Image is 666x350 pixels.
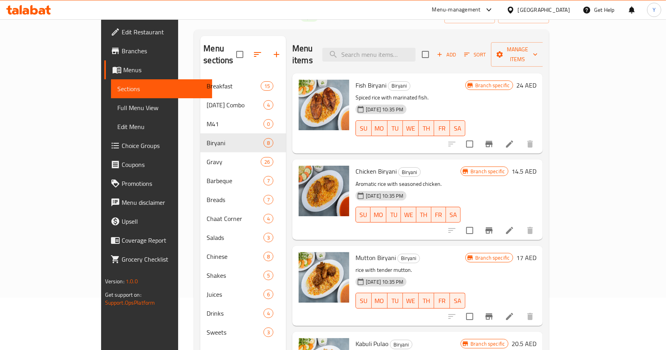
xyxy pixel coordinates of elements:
[299,166,349,216] img: Chicken Biryani
[264,101,273,109] span: 4
[422,123,431,134] span: TH
[207,119,263,129] span: M41
[374,209,383,221] span: MO
[264,177,273,185] span: 7
[105,290,141,300] span: Get support on:
[207,157,260,167] span: Gravy
[516,80,536,91] h6: 24 AED
[207,195,263,204] span: Breads
[207,138,263,148] span: Biryani
[398,254,420,263] span: Biryani
[504,11,543,21] span: export
[453,295,463,307] span: SA
[207,214,263,223] span: Chaat Corner
[390,340,412,349] span: Biryani
[203,43,236,66] h2: Menu sections
[388,120,403,136] button: TU
[200,323,286,342] div: Sweets3
[359,123,368,134] span: SU
[467,340,508,348] span: Branch specific
[200,209,286,228] div: Chaat Corner4
[516,252,536,263] h6: 17 AED
[207,81,260,91] div: Breakfast
[104,155,213,174] a: Coupons
[391,123,400,134] span: TU
[375,295,384,307] span: MO
[422,295,431,307] span: TH
[480,307,499,326] button: Branch-specific-item
[117,84,206,94] span: Sections
[437,295,447,307] span: FR
[263,138,273,148] div: items
[200,228,286,247] div: Salads3
[388,81,410,91] div: Biryani
[437,123,447,134] span: FR
[404,209,413,221] span: WE
[419,293,435,309] button: TH
[472,254,513,262] span: Branch specific
[207,252,263,261] span: Chinese
[200,285,286,304] div: Juices6
[200,190,286,209] div: Breads7
[104,193,213,212] a: Menu disclaimer
[399,168,420,177] span: Biryani
[264,196,273,204] span: 7
[363,278,406,286] span: [DATE] 10:35 PM
[436,50,457,59] span: Add
[117,122,206,131] span: Edit Menu
[480,221,499,240] button: Branch-specific-item
[263,328,273,337] div: items
[403,293,419,309] button: WE
[356,293,371,309] button: SU
[299,252,349,303] img: Mutton Biryani
[356,179,461,189] p: Aromatic rice with seasoned chicken.
[200,133,286,152] div: Biryani8
[264,120,273,128] span: 0
[104,250,213,269] a: Grocery Checklist
[111,117,213,136] a: Edit Menu
[104,212,213,231] a: Upsell
[451,11,489,21] span: import
[653,6,656,14] span: Y
[207,309,263,318] div: Drinks
[104,231,213,250] a: Coverage Report
[372,120,388,136] button: MO
[263,309,273,318] div: items
[122,46,206,56] span: Branches
[264,310,273,317] span: 4
[207,290,263,299] span: Juices
[375,123,384,134] span: MO
[403,120,419,136] button: WE
[200,152,286,171] div: Gravy26
[207,233,263,242] span: Salads
[263,100,273,110] div: items
[207,271,263,280] span: Shakes
[322,48,416,62] input: search
[267,45,286,64] button: Add section
[505,139,514,149] a: Edit menu item
[122,217,206,226] span: Upsell
[207,176,263,185] span: Barbeque
[104,22,213,41] a: Edit Restaurant
[122,160,206,169] span: Coupons
[111,79,213,98] a: Sections
[480,135,499,153] button: Branch-specific-item
[207,328,263,337] span: Sweets
[505,226,514,235] a: Edit menu item
[431,207,446,223] button: FR
[446,207,461,223] button: SA
[497,45,538,64] span: Manage items
[264,234,273,241] span: 3
[434,49,459,61] span: Add item
[248,45,267,64] span: Sort sections
[389,209,398,221] span: TU
[434,120,450,136] button: FR
[388,81,410,90] span: Biryani
[122,141,206,150] span: Choice Groups
[263,252,273,261] div: items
